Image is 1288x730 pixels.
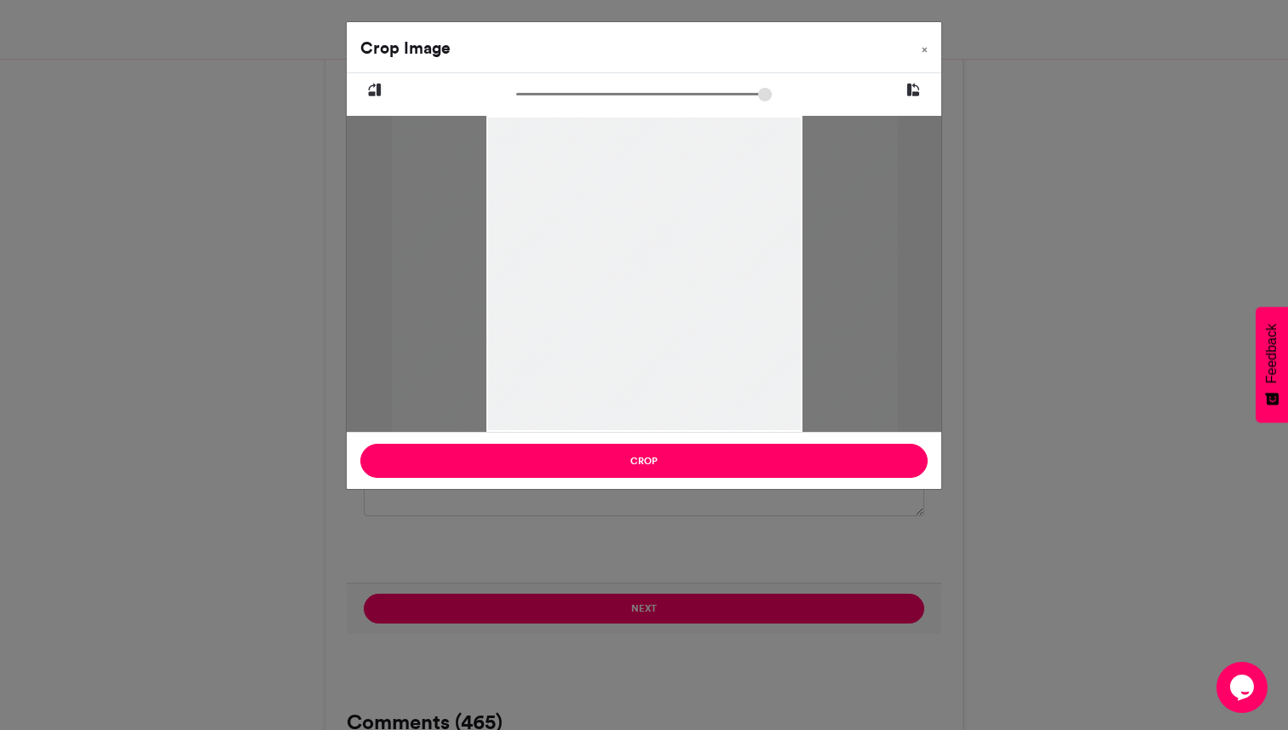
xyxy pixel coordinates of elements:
button: Feedback - Show survey [1256,307,1288,422]
iframe: chat widget [1216,662,1271,713]
h4: Crop Image [360,36,451,60]
span: × [922,44,928,55]
button: Close [908,22,941,70]
span: Feedback [1264,324,1279,383]
button: Crop [360,444,928,478]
